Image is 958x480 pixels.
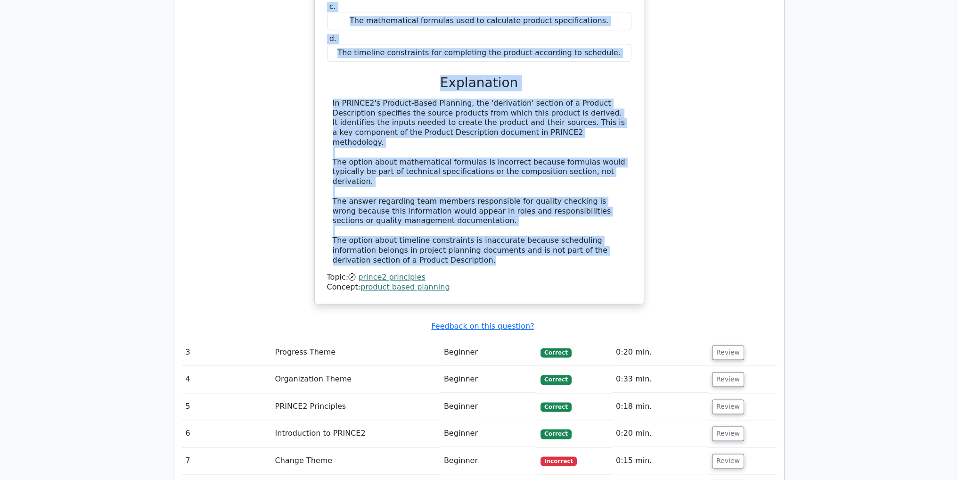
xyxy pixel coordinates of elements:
a: prince2 principles [358,273,426,281]
span: Correct [540,402,571,412]
td: 0:18 min. [612,393,708,420]
td: 0:20 min. [612,420,708,447]
td: 3 [182,339,271,366]
span: Correct [540,375,571,384]
td: 0:20 min. [612,339,708,366]
td: Change Theme [271,447,440,474]
span: Incorrect [540,456,577,466]
button: Review [712,399,744,414]
span: Correct [540,429,571,439]
h3: Explanation [333,75,626,91]
td: 4 [182,366,271,393]
button: Review [712,372,744,387]
a: Feedback on this question? [431,322,534,331]
td: Organization Theme [271,366,440,393]
td: 7 [182,447,271,474]
td: Beginner [440,366,537,393]
td: Beginner [440,339,537,366]
div: The mathematical formulas used to calculate product specifications. [327,12,631,30]
div: Topic: [327,273,631,282]
td: 0:15 min. [612,447,708,474]
td: Introduction to PRINCE2 [271,420,440,447]
td: Beginner [440,447,537,474]
td: Beginner [440,393,537,420]
td: PRINCE2 Principles [271,393,440,420]
div: Concept: [327,282,631,292]
button: Review [712,345,744,360]
span: c. [329,2,336,11]
span: Correct [540,348,571,357]
td: 6 [182,420,271,447]
div: The timeline constraints for completing the product according to schedule. [327,44,631,62]
td: 5 [182,393,271,420]
a: product based planning [360,282,450,291]
button: Review [712,426,744,441]
span: d. [329,34,336,43]
td: Beginner [440,420,537,447]
td: 0:33 min. [612,366,708,393]
td: Progress Theme [271,339,440,366]
div: In PRINCE2's Product-Based Planning, the 'derivation' section of a Product Description specifies ... [333,99,626,265]
button: Review [712,454,744,468]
